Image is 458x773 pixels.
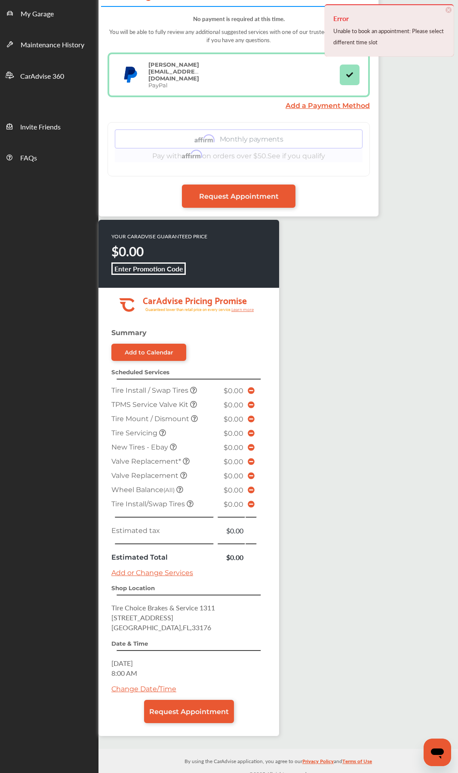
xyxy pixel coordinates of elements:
[111,443,170,451] span: New Tires - Ebay
[111,400,190,409] span: TPMS Service Valve Kit
[0,28,98,59] a: Maintenance History
[342,756,372,770] a: Terms of Use
[111,486,176,494] span: Wheel Balance
[149,708,229,716] span: Request Appointment
[144,61,204,89] div: PayPal
[111,457,183,465] span: Valve Replacement*
[217,550,246,564] td: $0.00
[20,71,64,82] span: CarAdvise 360
[111,429,159,437] span: Tire Servicing
[111,622,211,632] span: [GEOGRAPHIC_DATA] , FL , 33176
[111,329,147,337] strong: Summary
[333,12,445,25] h4: Error
[424,739,451,766] iframe: Button to launch messaging window
[111,369,169,376] strong: Scheduled Services
[224,443,243,452] span: $0.00
[302,756,334,770] a: Privacy Policy
[286,102,370,110] a: Add a Payment Method
[182,185,295,208] a: Request Appointment
[446,7,452,13] span: ×
[224,472,243,480] span: $0.00
[333,25,445,48] div: Unable to book an appointment: Please select different time slot
[125,349,173,356] div: Add to Calendar
[111,415,191,423] span: Tire Mount / Dismount
[111,658,133,668] span: [DATE]
[193,15,285,23] strong: No payment is required at this time.
[20,122,61,133] span: Invite Friends
[199,192,279,200] span: Request Appointment
[145,307,231,312] tspan: Guaranteed lower than retail price on every service.
[111,344,186,361] a: Add to Calendar
[111,585,155,591] strong: Shop Location
[111,386,190,394] span: Tire Install / Swap Tires
[224,500,243,508] span: $0.00
[111,233,207,240] p: YOUR CARADVISE GUARANTEED PRICE
[224,401,243,409] span: $0.00
[231,307,254,312] tspan: Learn more
[111,668,137,678] span: 8:00 AM
[217,524,246,538] td: $0.00
[144,700,234,723] a: Request Appointment
[224,387,243,395] span: $0.00
[143,292,247,308] tspan: CarAdvise Pricing Promise
[148,61,204,82] strong: [PERSON_NAME][EMAIL_ADDRESS][DOMAIN_NAME]
[111,500,187,508] span: Tire Install/Swap Tires
[111,603,215,613] span: Tire Choice Brakes & Service 1311
[111,685,176,693] a: Change Date/Time
[109,550,217,564] td: Estimated Total
[224,458,243,466] span: $0.00
[224,429,243,437] span: $0.00
[111,569,193,577] a: Add or Change Services
[108,23,370,52] div: You will be able to fully review any additional suggested services with one of our trusted servic...
[111,640,148,647] strong: Date & Time
[98,756,458,765] p: By using the CarAdvise application, you agree to our and
[224,486,243,494] span: $0.00
[21,40,84,51] span: Maintenance History
[114,264,183,274] b: Enter Promotion Code
[111,242,144,260] strong: $0.00
[111,613,173,622] span: [STREET_ADDRESS]
[224,415,243,423] span: $0.00
[163,487,175,493] small: (All)
[21,9,54,20] span: My Garage
[111,471,180,480] span: Valve Replacement
[20,153,37,164] span: FAQs
[109,524,217,538] td: Estimated tax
